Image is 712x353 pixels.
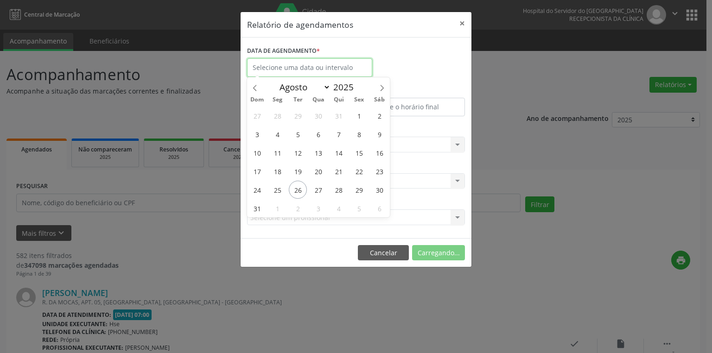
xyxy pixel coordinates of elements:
[330,144,348,162] span: Agosto 14, 2025
[289,144,307,162] span: Agosto 12, 2025
[268,181,286,199] span: Agosto 25, 2025
[350,199,368,217] span: Setembro 5, 2025
[350,181,368,199] span: Agosto 29, 2025
[289,125,307,143] span: Agosto 5, 2025
[309,107,327,125] span: Julho 30, 2025
[289,199,307,217] span: Setembro 2, 2025
[358,245,409,261] button: Cancelar
[370,107,388,125] span: Agosto 2, 2025
[309,144,327,162] span: Agosto 13, 2025
[289,162,307,180] span: Agosto 19, 2025
[330,125,348,143] span: Agosto 7, 2025
[331,81,361,93] input: Year
[370,125,388,143] span: Agosto 9, 2025
[329,97,349,103] span: Qui
[350,162,368,180] span: Agosto 22, 2025
[248,107,266,125] span: Julho 27, 2025
[268,162,286,180] span: Agosto 18, 2025
[370,162,388,180] span: Agosto 23, 2025
[330,199,348,217] span: Setembro 4, 2025
[275,81,331,94] select: Month
[309,125,327,143] span: Agosto 6, 2025
[288,97,308,103] span: Ter
[248,162,266,180] span: Agosto 17, 2025
[330,181,348,199] span: Agosto 28, 2025
[248,181,266,199] span: Agosto 24, 2025
[350,125,368,143] span: Agosto 8, 2025
[268,144,286,162] span: Agosto 11, 2025
[289,107,307,125] span: Julho 29, 2025
[369,97,390,103] span: Sáb
[248,125,266,143] span: Agosto 3, 2025
[370,181,388,199] span: Agosto 30, 2025
[267,97,288,103] span: Seg
[453,12,471,35] button: Close
[349,97,369,103] span: Sex
[309,162,327,180] span: Agosto 20, 2025
[330,107,348,125] span: Julho 31, 2025
[268,125,286,143] span: Agosto 4, 2025
[248,144,266,162] span: Agosto 10, 2025
[247,58,372,77] input: Selecione uma data ou intervalo
[308,97,329,103] span: Qua
[247,44,320,58] label: DATA DE AGENDAMENTO
[370,144,388,162] span: Agosto 16, 2025
[350,107,368,125] span: Agosto 1, 2025
[268,199,286,217] span: Setembro 1, 2025
[370,199,388,217] span: Setembro 6, 2025
[412,245,465,261] button: Carregando...
[309,181,327,199] span: Agosto 27, 2025
[350,144,368,162] span: Agosto 15, 2025
[358,98,465,116] input: Selecione o horário final
[268,107,286,125] span: Julho 28, 2025
[289,181,307,199] span: Agosto 26, 2025
[358,83,465,98] label: ATÉ
[330,162,348,180] span: Agosto 21, 2025
[309,199,327,217] span: Setembro 3, 2025
[248,199,266,217] span: Agosto 31, 2025
[247,97,267,103] span: Dom
[247,19,353,31] h5: Relatório de agendamentos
